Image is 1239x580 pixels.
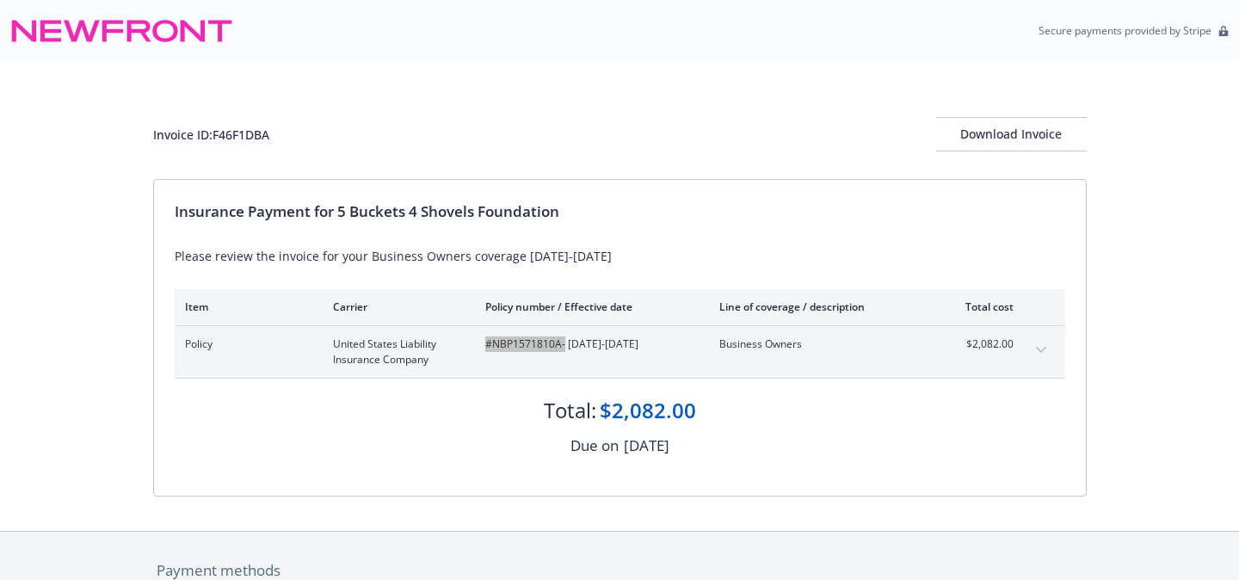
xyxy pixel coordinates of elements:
[175,326,1065,378] div: PolicyUnited States Liability Insurance Company#NBP1571810A- [DATE]-[DATE]Business Owners$2,082.0...
[544,396,596,425] div: Total:
[936,118,1087,151] div: Download Invoice
[570,435,619,457] div: Due on
[949,336,1014,352] span: $2,082.00
[153,126,269,144] div: Invoice ID: F46F1DBA
[185,299,305,314] div: Item
[485,299,692,314] div: Policy number / Effective date
[185,336,305,352] span: Policy
[600,396,696,425] div: $2,082.00
[485,336,692,352] span: #NBP1571810A - [DATE]-[DATE]
[175,201,1065,223] div: Insurance Payment for 5 Buckets 4 Shovels Foundation
[333,299,458,314] div: Carrier
[719,336,922,352] span: Business Owners
[1039,23,1211,38] p: Secure payments provided by Stripe
[624,435,669,457] div: [DATE]
[936,117,1087,151] button: Download Invoice
[175,247,1065,265] div: Please review the invoice for your Business Owners coverage [DATE]-[DATE]
[1027,336,1055,364] button: expand content
[333,336,458,367] span: United States Liability Insurance Company
[719,299,922,314] div: Line of coverage / description
[949,299,1014,314] div: Total cost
